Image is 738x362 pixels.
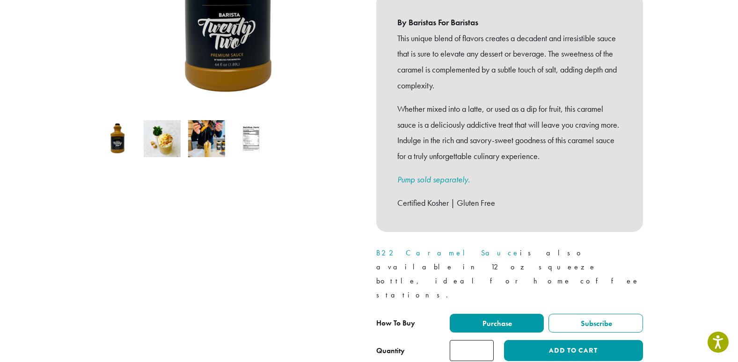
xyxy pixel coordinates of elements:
img: Barista 22 Caramel Sauce [99,120,136,157]
img: Barista 22 Caramel Sauce - Image 4 [233,120,270,157]
img: Barista 22 Caramel Sauce - Image 3 [188,120,225,157]
span: How To Buy [376,318,415,328]
p: is also available in 12 oz squeeze bottle, ideal for home coffee stations. [376,246,643,302]
a: B22 Caramel Sauce [376,248,520,258]
a: Pump sold separately. [397,174,470,185]
img: Barista 22 Caramel Sauce - Image 2 [144,120,181,157]
div: Quantity [376,345,405,356]
input: Product quantity [450,340,494,361]
span: Purchase [481,319,512,328]
button: Add to cart [504,340,643,361]
p: This unique blend of flavors creates a decadent and irresistible sauce that is sure to elevate an... [397,30,622,94]
b: By Baristas For Baristas [397,14,622,30]
span: Subscribe [579,319,612,328]
p: Whether mixed into a latte, or used as a dip for fruit, this caramel sauce is a deliciously addic... [397,101,622,164]
p: Certified Kosher | Gluten Free [397,195,622,211]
